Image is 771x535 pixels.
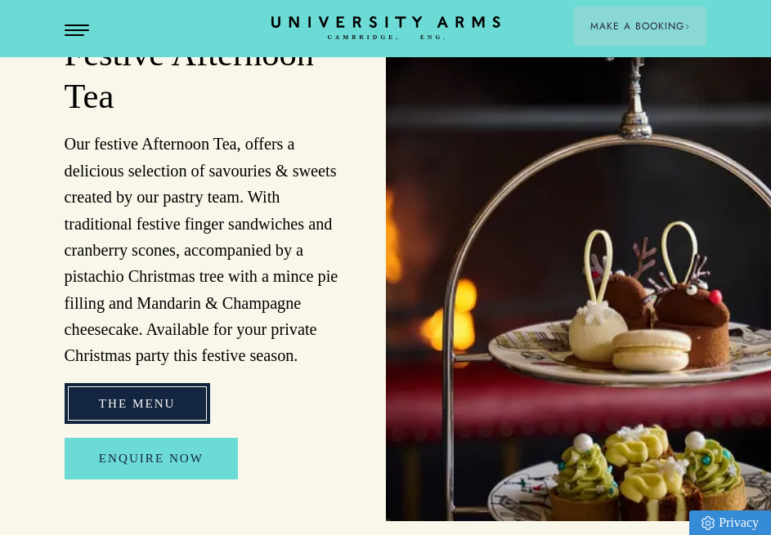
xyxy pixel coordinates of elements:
[702,516,715,530] img: Privacy
[271,16,500,41] a: Home
[65,131,344,368] p: Our festive Afternoon Tea, offers a delicious selection of savouries & sweets created by our past...
[574,7,706,46] button: Make a BookingArrow icon
[65,438,238,479] a: Enquire Now
[590,19,690,33] span: Make a Booking
[65,25,89,38] button: Open Menu
[65,33,344,118] h2: Festive Afternoon Tea
[689,510,771,535] a: Privacy
[684,24,690,29] img: Arrow icon
[65,383,210,425] a: The Menu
